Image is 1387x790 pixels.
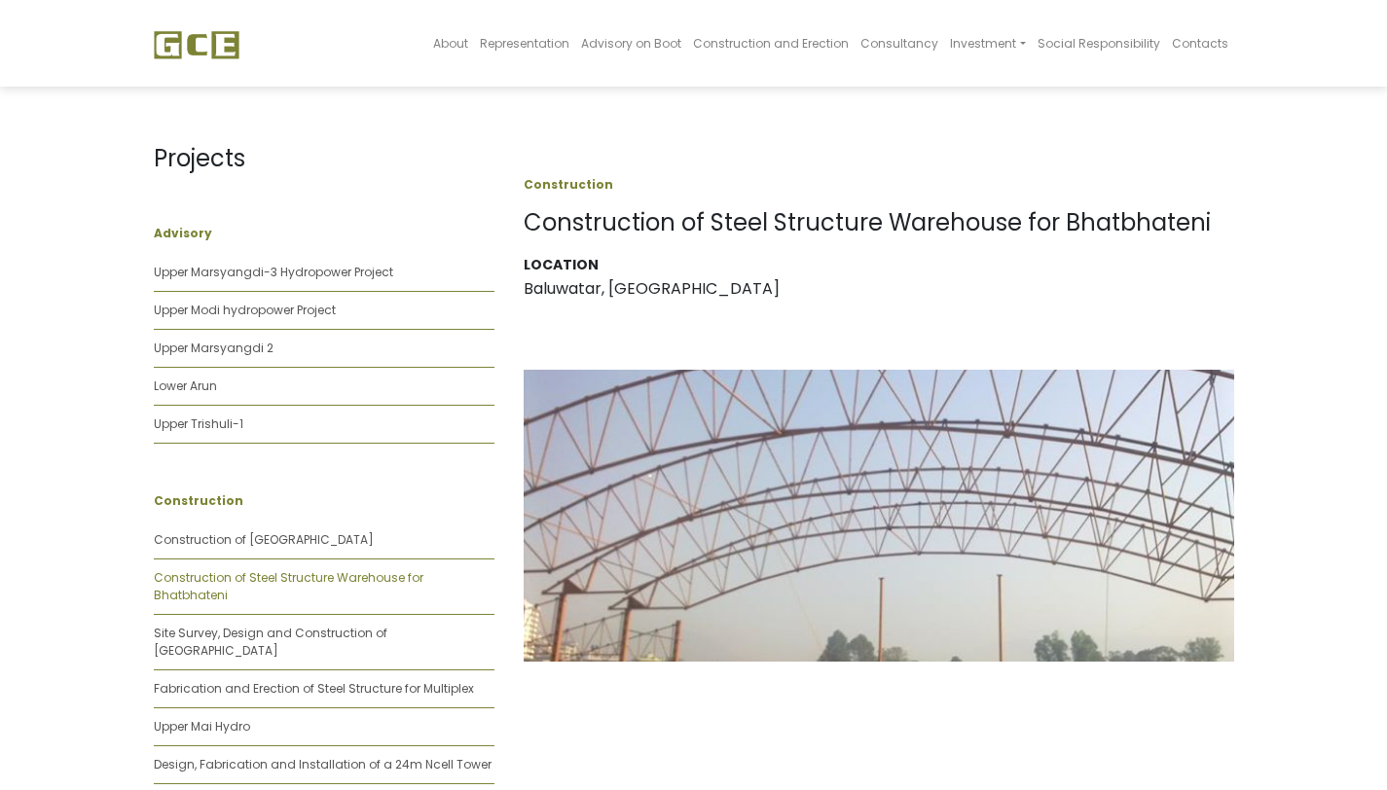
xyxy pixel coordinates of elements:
[944,6,1031,81] a: Investment
[427,6,474,81] a: About
[154,569,423,603] a: Construction of Steel Structure Warehouse for Bhatbhateni
[474,6,575,81] a: Representation
[855,6,944,81] a: Consultancy
[860,35,938,52] span: Consultancy
[524,176,1234,194] p: Construction
[154,492,494,510] p: Construction
[154,415,243,432] a: Upper Trishuli-1
[1038,35,1160,52] span: Social Responsibility
[154,302,336,318] a: Upper Modi hydropower Project
[480,35,569,52] span: Representation
[1172,35,1228,52] span: Contacts
[154,625,387,659] a: Site Survey, Design and Construction of [GEOGRAPHIC_DATA]
[154,718,250,735] a: Upper Mai Hydro
[154,680,474,697] a: Fabrication and Erection of Steel Structure for Multiplex
[154,340,274,356] a: Upper Marsyangdi 2
[433,35,468,52] span: About
[154,531,374,548] a: Construction of [GEOGRAPHIC_DATA]
[524,279,1234,298] h3: Baluwatar, [GEOGRAPHIC_DATA]
[524,209,1234,237] h1: Construction of Steel Structure Warehouse for Bhatbhateni
[524,257,1234,273] h3: Location
[154,141,494,176] p: Projects
[693,35,849,52] span: Construction and Erection
[575,6,687,81] a: Advisory on Boot
[154,30,239,59] img: GCE Group
[154,225,494,242] p: Advisory
[154,377,217,394] a: Lower Arun
[950,35,1016,52] span: Investment
[154,756,492,772] a: Design, Fabrication and Installation of a 24m Ncell Tower
[1166,6,1234,81] a: Contacts
[687,6,855,81] a: Construction and Erection
[524,370,1234,662] img: Mild-Steel-structure-of-vat-vataini-baluwatar.jpg
[1032,6,1166,81] a: Social Responsibility
[154,264,393,280] a: Upper Marsyangdi-3 Hydropower Project
[581,35,681,52] span: Advisory on Boot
